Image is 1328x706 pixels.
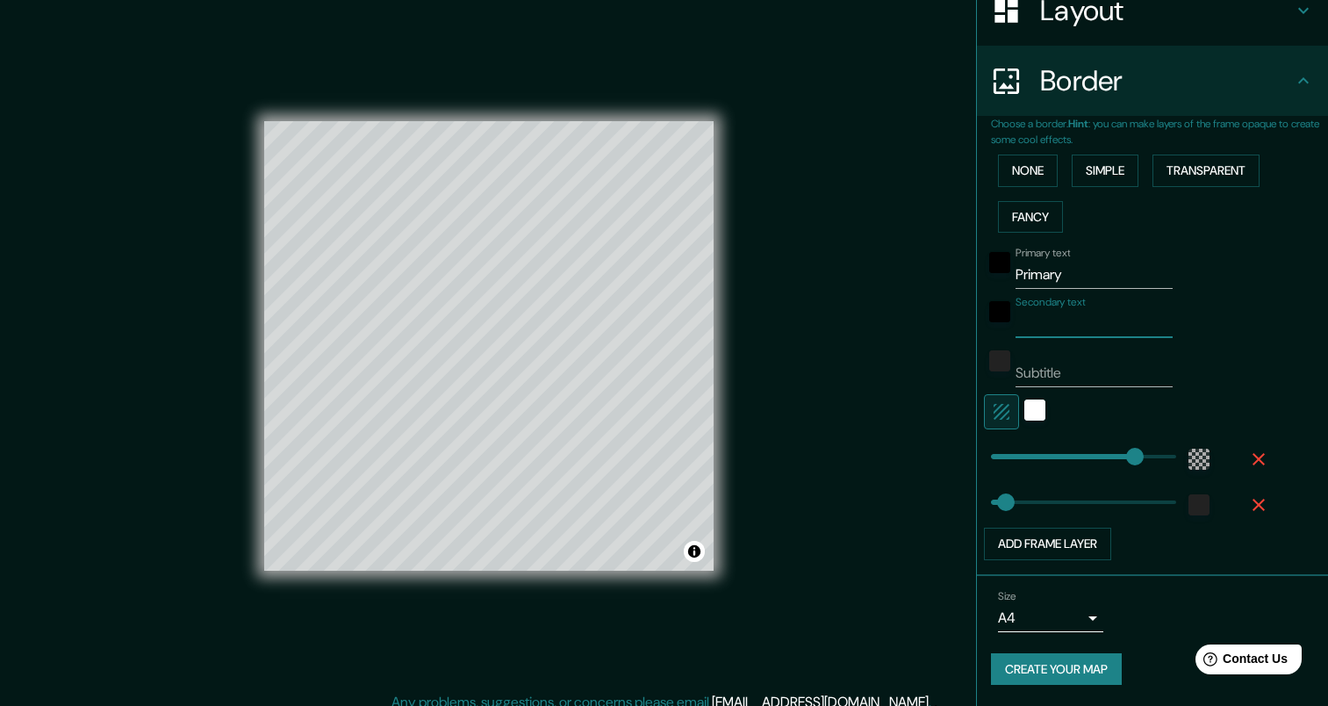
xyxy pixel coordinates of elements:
[998,201,1063,234] button: Fancy
[1072,155,1138,187] button: Simple
[1188,449,1210,470] button: color-55555544
[1152,155,1260,187] button: Transparent
[984,528,1111,560] button: Add frame layer
[1016,246,1070,261] label: Primary text
[998,588,1016,603] label: Size
[977,46,1328,116] div: Border
[989,252,1010,273] button: black
[991,116,1328,148] p: Choose a border. : you can make layers of the frame opaque to create some cool effects.
[1068,117,1088,131] b: Hint
[1172,638,1309,687] iframe: Help widget launcher
[1040,63,1293,98] h4: Border
[1024,400,1045,421] button: white
[989,350,1010,371] button: color-222222
[1016,295,1086,310] label: Secondary text
[998,604,1103,632] div: A4
[989,301,1010,322] button: black
[998,155,1058,187] button: None
[684,541,705,562] button: Toggle attribution
[1188,494,1210,515] button: color-222222
[991,653,1122,686] button: Create your map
